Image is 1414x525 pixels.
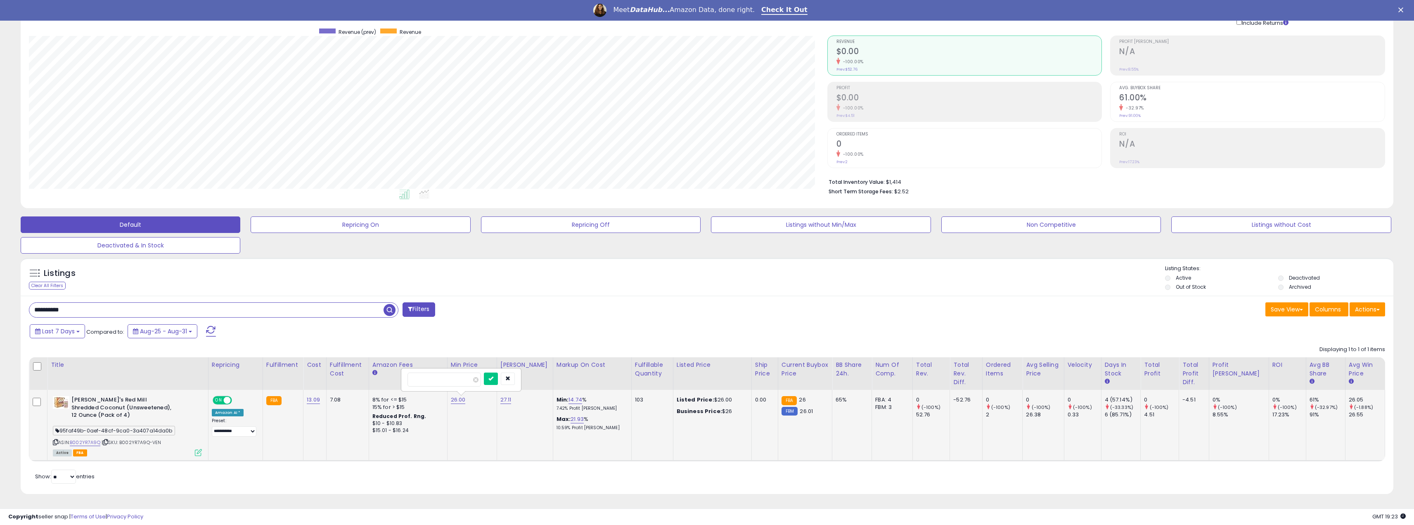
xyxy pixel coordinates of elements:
[1349,396,1385,404] div: 26.05
[829,176,1379,186] li: $1,414
[1119,113,1141,118] small: Prev: 91.00%
[1171,216,1391,233] button: Listings without Cost
[1105,411,1141,418] div: 6 (85.71%)
[630,6,670,14] i: DataHub...
[1310,411,1345,418] div: 91%
[8,513,38,520] strong: Copyright
[42,327,75,335] span: Last 7 Days
[1150,404,1169,411] small: (-100%)
[635,361,670,378] div: Fulfillable Quantity
[836,113,855,118] small: Prev: $4.51
[1119,159,1139,164] small: Prev: 17.23%
[553,357,631,390] th: The percentage added to the cost of goods (COGS) that forms the calculator for Min & Max prices.
[1354,404,1373,411] small: (-1.88%)
[677,361,748,369] div: Listed Price
[1349,411,1385,418] div: 26.55
[557,425,625,431] p: 10.59% Profit [PERSON_NAME]
[836,93,1102,104] h2: $0.00
[953,396,976,404] div: -52.76
[35,473,95,480] span: Show: entries
[8,513,143,521] div: seller snap | |
[1289,283,1311,290] label: Archived
[403,302,435,317] button: Filters
[21,237,240,254] button: Deactivated & In Stock
[1310,378,1315,385] small: Avg BB Share.
[1123,105,1144,111] small: -32.97%
[372,361,444,369] div: Amazon Fees
[1310,302,1348,316] button: Columns
[829,178,885,185] b: Total Inventory Value:
[86,328,124,336] span: Compared to:
[836,67,857,72] small: Prev: $52.76
[836,139,1102,150] h2: 0
[213,397,224,404] span: ON
[1110,404,1133,411] small: (-33.33%)
[1349,378,1354,385] small: Avg Win Price.
[875,396,906,404] div: FBA: 4
[1144,396,1179,404] div: 0
[1398,7,1407,12] div: Close
[613,6,755,14] div: Meet Amazon Data, done right.
[230,397,244,404] span: OFF
[451,396,466,404] a: 26.00
[1315,305,1341,314] span: Columns
[107,513,143,520] a: Privacy Policy
[1182,361,1206,387] div: Total Profit Diff.
[761,6,808,15] a: Check It Out
[372,420,441,427] div: $10 - $10.83
[1213,396,1269,404] div: 0%
[571,415,584,423] a: 21.93
[1213,411,1269,418] div: 8.55%
[568,396,582,404] a: 14.74
[1213,361,1265,378] div: Profit [PERSON_NAME]
[677,407,722,415] b: Business Price:
[557,416,625,431] div: %
[29,282,66,290] div: Clear All Filters
[1315,404,1338,411] small: (-32.97%)
[339,29,376,36] span: Revenue (prev)
[1289,274,1320,281] label: Deactivated
[953,361,978,387] div: Total Rev. Diff.
[836,396,865,404] div: 65%
[1349,361,1381,378] div: Avg Win Price
[1073,404,1092,411] small: (-100%)
[836,132,1102,137] span: Ordered Items
[986,361,1019,378] div: Ordered Items
[400,29,421,36] span: Revenue
[70,439,100,446] a: B002YR7A9Q
[53,396,69,409] img: 51G4IghaRUL._SL40_.jpg
[829,188,893,195] b: Short Term Storage Fees:
[894,188,909,195] span: $2.52
[128,324,197,338] button: Aug-25 - Aug-31
[1350,302,1385,316] button: Actions
[1068,396,1101,404] div: 0
[991,404,1010,411] small: (-100%)
[1230,18,1298,27] div: Include Returns
[941,216,1161,233] button: Non Competitive
[677,396,745,404] div: $26.00
[1119,139,1385,150] h2: N/A
[800,407,813,415] span: 26.01
[1310,396,1345,404] div: 61%
[1026,411,1063,418] div: 26.38
[557,361,628,369] div: Markup on Cost
[836,86,1102,90] span: Profit
[71,513,106,520] a: Terms of Use
[840,151,864,157] small: -100.00%
[500,361,549,369] div: [PERSON_NAME]
[1144,361,1175,378] div: Total Profit
[1105,396,1141,404] div: 4 (57.14%)
[1032,404,1051,411] small: (-100%)
[1068,361,1098,369] div: Velocity
[635,396,667,404] div: 103
[140,327,187,335] span: Aug-25 - Aug-31
[1272,411,1306,418] div: 17.23%
[836,361,868,378] div: BB Share 24h.
[330,396,362,404] div: 7.08
[1119,86,1385,90] span: Avg. Buybox Share
[1119,47,1385,58] h2: N/A
[1272,361,1303,369] div: ROI
[451,361,493,369] div: Min Price
[1119,67,1139,72] small: Prev: 8.55%
[921,404,940,411] small: (-100%)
